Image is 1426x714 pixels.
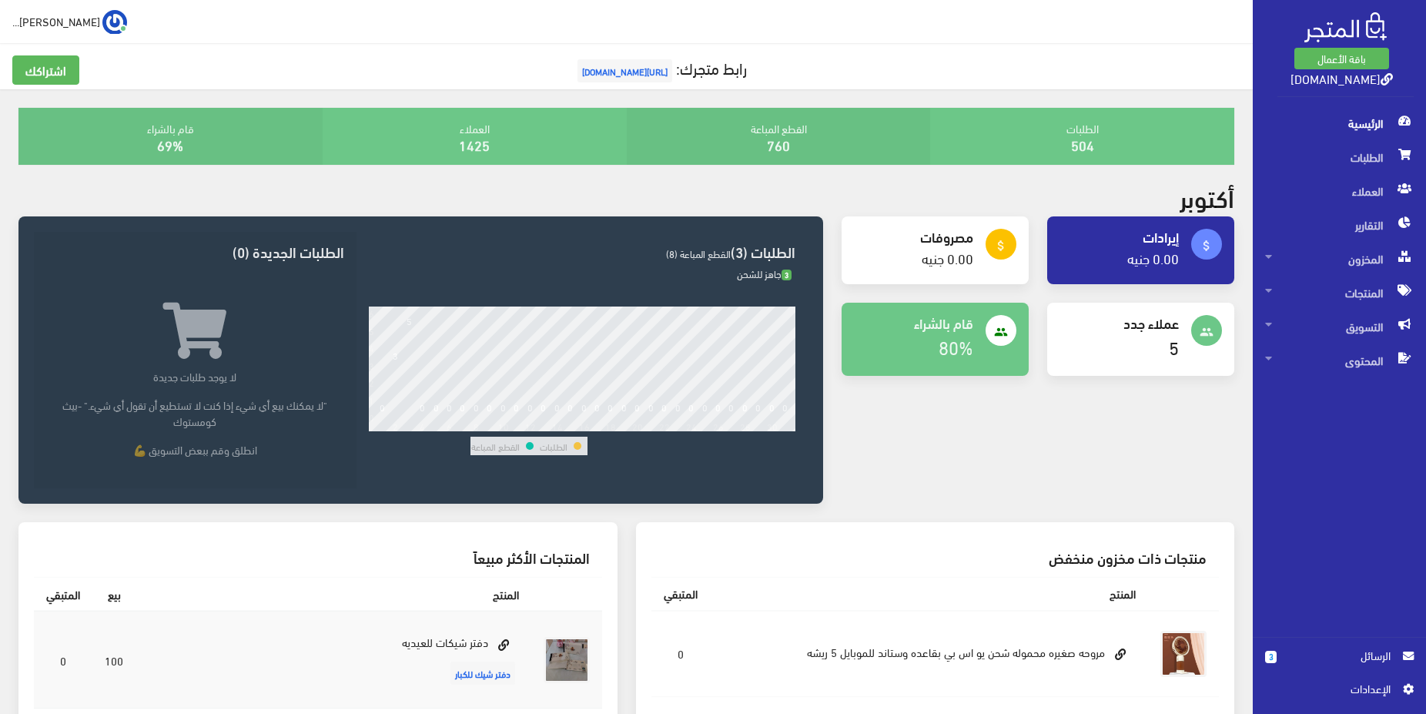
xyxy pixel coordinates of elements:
[1253,242,1426,276] a: المخزون
[450,662,515,685] span: دفتر شيك للكبار
[767,421,778,431] div: 30
[447,421,452,431] div: 6
[710,578,1149,611] th: المنتج
[323,108,627,165] div: العملاء
[1200,325,1213,339] i: people
[1253,276,1426,310] a: المنتجات
[1265,174,1414,208] span: العملاء
[930,108,1234,165] div: الطلبات
[854,229,973,244] h4: مصروفات
[651,611,710,697] td: 0
[1265,242,1414,276] span: المخزون
[1059,229,1179,244] h4: إيرادات
[713,421,724,431] div: 26
[1169,330,1179,363] a: 5
[92,578,136,612] th: بيع
[1265,344,1414,377] span: المحتوى
[1059,315,1179,330] h4: عملاء جدد
[102,10,127,35] img: ...
[46,441,344,458] p: انطلق وقم ببعض التسويق 💪
[782,270,792,281] span: 3
[369,244,795,259] h3: الطلبات (3)
[1265,647,1414,680] a: 3 الرسائل
[994,325,1008,339] i: people
[1294,48,1389,69] a: باقة الأعمال
[710,611,1149,697] td: مروحه صغيره محموله شحن يو اس بي بقاعده وستاند للموبايل 5 ريشه
[46,368,344,384] p: لا يوجد طلبات جديدة
[922,245,973,270] a: 0.00 جنيه
[1253,106,1426,140] a: الرئيسية
[46,550,590,565] h3: المنتجات الأكثر مبيعاً
[157,132,183,157] a: 69%
[393,421,398,431] div: 2
[470,437,521,455] td: القطع المباعة
[552,421,563,431] div: 14
[12,12,100,31] span: [PERSON_NAME]...
[34,578,92,612] th: المتبقي
[544,637,590,683] img: dftr-shykat-llaaydyh.jpg
[577,59,672,82] span: [URL][DOMAIN_NAME]
[1265,680,1414,705] a: اﻹعدادات
[474,421,479,431] div: 8
[767,132,790,157] a: 760
[498,421,509,431] div: 10
[664,550,1207,565] h3: منتجات ذات مخزون منخفض
[1265,140,1414,174] span: الطلبات
[1253,208,1426,242] a: التقارير
[1200,239,1213,253] i: attach_money
[420,421,425,431] div: 4
[18,608,77,667] iframe: Drift Widget Chat Controller
[1253,344,1426,377] a: المحتوى
[1277,680,1390,697] span: اﻹعدادات
[659,421,670,431] div: 22
[1253,140,1426,174] a: الطلبات
[539,437,568,455] td: الطلبات
[854,315,973,330] h4: قام بالشراء
[1071,132,1094,157] a: 504
[12,55,79,85] a: اشتراكك
[605,421,616,431] div: 18
[574,53,747,82] a: رابط متجرك:[URL][DOMAIN_NAME]
[737,264,792,283] span: جاهز للشحن
[1290,67,1393,89] a: [DOMAIN_NAME]
[939,330,973,363] a: 80%
[136,611,531,709] td: دفتر شيكات للعيديه
[579,421,590,431] div: 16
[46,244,344,259] h3: الطلبات الجديدة (0)
[1253,174,1426,208] a: العملاء
[1127,245,1179,270] a: 0.00 جنيه
[1180,183,1234,210] h2: أكتوبر
[92,611,136,709] td: 100
[651,578,710,611] th: المتبقي
[1265,310,1414,344] span: التسويق
[1289,647,1391,664] span: الرسائل
[1265,208,1414,242] span: التقارير
[459,132,490,157] a: 1425
[18,108,323,165] div: قام بالشراء
[12,9,127,34] a: ... [PERSON_NAME]...
[627,108,931,165] div: القطع المباعة
[525,421,536,431] div: 12
[666,244,731,263] span: القطع المباعة (8)
[1304,12,1387,42] img: .
[740,421,751,431] div: 28
[46,397,344,429] p: "لا يمكنك بيع أي شيء إذا كنت لا تستطيع أن تقول أي شيء." -بيث كومستوك
[1265,106,1414,140] span: الرئيسية
[1160,631,1207,677] img: mrohh-sghyrh-mhmolh-shhn-yo-as-by-bkaaadh-ohaml-llmobayl-5-ryshh.jpg
[136,578,531,612] th: المنتج
[632,421,643,431] div: 20
[994,239,1008,253] i: attach_money
[686,421,697,431] div: 24
[1265,276,1414,310] span: المنتجات
[1265,651,1277,663] span: 3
